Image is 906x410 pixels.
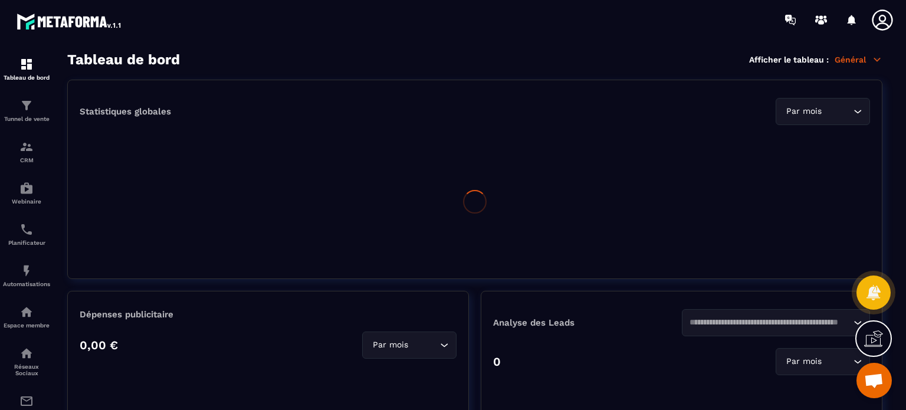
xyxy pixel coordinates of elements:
[3,198,50,205] p: Webinaire
[3,322,50,329] p: Espace membre
[3,74,50,81] p: Tableau de bord
[3,157,50,163] p: CRM
[3,296,50,337] a: automationsautomationsEspace membre
[3,337,50,385] a: social-networksocial-networkRéseaux Sociaux
[3,116,50,122] p: Tunnel de vente
[783,355,824,368] span: Par mois
[3,363,50,376] p: Réseaux Sociaux
[80,106,171,117] p: Statistiques globales
[80,309,457,320] p: Dépenses publicitaire
[3,90,50,131] a: formationformationTunnel de vente
[19,222,34,237] img: scheduler
[835,54,882,65] p: Général
[17,11,123,32] img: logo
[493,355,501,369] p: 0
[824,105,851,118] input: Search for option
[19,57,34,71] img: formation
[783,105,824,118] span: Par mois
[3,131,50,172] a: formationformationCRM
[493,317,682,328] p: Analyse des Leads
[19,305,34,319] img: automations
[690,316,851,329] input: Search for option
[682,309,871,336] div: Search for option
[3,214,50,255] a: schedulerschedulerPlanificateur
[19,181,34,195] img: automations
[362,332,457,359] div: Search for option
[19,140,34,154] img: formation
[3,255,50,296] a: automationsautomationsAutomatisations
[19,99,34,113] img: formation
[19,346,34,360] img: social-network
[3,240,50,246] p: Planificateur
[3,281,50,287] p: Automatisations
[824,355,851,368] input: Search for option
[19,394,34,408] img: email
[370,339,411,352] span: Par mois
[776,98,870,125] div: Search for option
[67,51,180,68] h3: Tableau de bord
[856,363,892,398] a: Ouvrir le chat
[3,172,50,214] a: automationsautomationsWebinaire
[776,348,870,375] div: Search for option
[19,264,34,278] img: automations
[749,55,829,64] p: Afficher le tableau :
[411,339,437,352] input: Search for option
[3,48,50,90] a: formationformationTableau de bord
[80,338,118,352] p: 0,00 €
